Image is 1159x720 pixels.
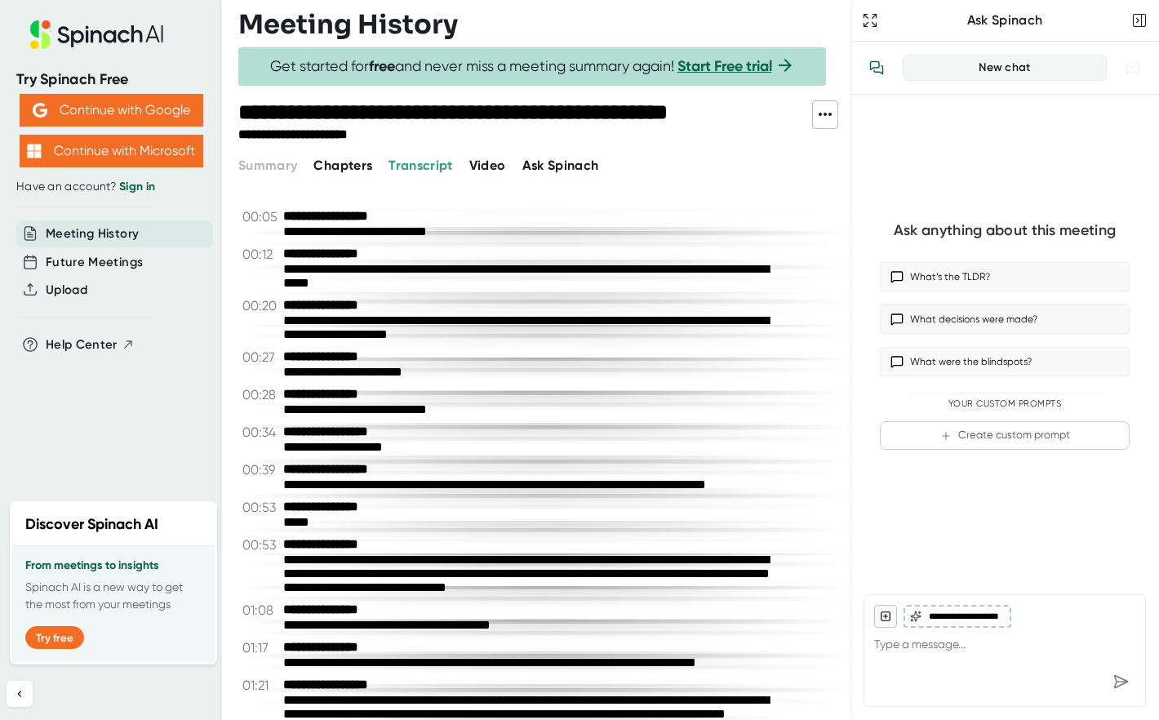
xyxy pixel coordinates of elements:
button: Collapse sidebar [7,681,33,707]
button: What decisions were made? [880,304,1130,334]
span: 01:17 [242,640,279,656]
div: Ask anything about this meeting [894,221,1116,240]
button: Expand to Ask Spinach page [859,9,881,32]
span: Ask Spinach [522,158,599,173]
div: Your Custom Prompts [880,398,1130,410]
button: Help Center [46,336,135,354]
img: Aehbyd4JwY73AAAAAElFTkSuQmCC [33,103,47,118]
span: 00:12 [242,247,279,262]
span: 00:39 [242,462,279,478]
span: Summary [238,158,297,173]
span: Chapters [313,158,372,173]
span: 00:53 [242,537,279,553]
b: free [369,57,395,75]
span: 00:53 [242,500,279,515]
span: 00:27 [242,349,279,365]
span: 00:20 [242,298,279,313]
div: Ask Spinach [881,12,1128,29]
button: Continue with Google [20,94,203,127]
button: Video [469,156,506,176]
div: New chat [913,60,1096,75]
h2: Discover Spinach AI [25,513,158,536]
button: Future Meetings [46,253,143,272]
h3: From meetings to insights [25,559,202,572]
button: Summary [238,156,297,176]
span: Help Center [46,336,118,354]
button: Chapters [313,156,372,176]
button: Create custom prompt [880,421,1130,450]
span: Get started for and never miss a meeting summary again! [270,57,795,76]
span: Transcript [389,158,453,173]
span: Video [469,158,506,173]
button: Continue with Microsoft [20,135,203,167]
span: 00:34 [242,424,279,440]
button: What’s the TLDR? [880,262,1130,291]
p: Spinach AI is a new way to get the most from your meetings [25,579,202,613]
div: Have an account? [16,180,206,194]
span: 00:28 [242,387,279,402]
h3: Meeting History [238,9,458,40]
button: View conversation history [860,51,893,84]
a: Sign in [119,180,155,193]
button: Meeting History [46,224,139,243]
button: Try free [25,626,84,649]
a: Start Free trial [677,57,772,75]
span: 00:05 [242,209,279,224]
span: 01:08 [242,602,279,618]
div: Send message [1106,667,1135,696]
button: Ask Spinach [522,156,599,176]
button: Close conversation sidebar [1128,9,1151,32]
span: 01:21 [242,678,279,693]
button: What were the blindspots? [880,347,1130,376]
button: Upload [46,281,87,300]
button: Transcript [389,156,453,176]
div: Try Spinach Free [16,70,206,89]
